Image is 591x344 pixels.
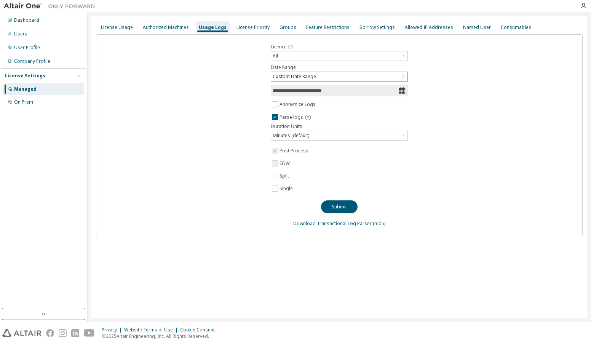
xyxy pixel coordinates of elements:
label: EOW [280,159,291,168]
label: Single [280,184,294,193]
label: Anonymize Logs [280,100,317,109]
div: Minutes (default) [271,131,407,140]
div: Borrow Settings [359,24,395,30]
div: Cookie Consent [180,327,219,333]
div: License Priority [236,24,270,30]
div: Users [14,31,27,37]
div: All [271,51,407,61]
p: © 2025 Altair Engineering, Inc. All Rights Reserved. [102,333,219,339]
div: License Settings [5,73,45,79]
label: Split [280,171,291,181]
label: Duration Units [271,123,408,130]
span: Parse logs [280,114,303,120]
label: Date Range [271,64,408,70]
div: Feature Restrictions [306,24,350,30]
img: youtube.svg [84,329,95,337]
div: License Usage [101,24,133,30]
a: Download Transactional Log Parser [293,220,372,227]
div: Authorized Machines [143,24,189,30]
img: linkedin.svg [71,329,79,337]
a: (md5) [373,220,385,227]
div: Managed [14,86,37,92]
div: Company Profile [14,58,50,64]
div: Custom Date Range [272,72,317,81]
div: Allowed IP Addresses [405,24,453,30]
div: Usage Logs [199,24,227,30]
div: Groups [280,24,296,30]
div: Privacy [102,327,124,333]
label: Licence ID [271,44,408,50]
img: instagram.svg [59,329,67,337]
img: Altair One [4,2,99,10]
div: Minutes (default) [272,131,310,140]
div: Website Terms of Use [124,327,180,333]
img: facebook.svg [46,329,54,337]
div: All [272,52,279,60]
label: Post Process [280,146,310,155]
div: Dashboard [14,17,39,23]
div: Custom Date Range [271,72,407,81]
div: User Profile [14,45,40,51]
img: altair_logo.svg [2,329,42,337]
div: Named User [463,24,491,30]
button: Submit [321,200,358,213]
div: On Prem [14,99,33,105]
div: Consumables [501,24,531,30]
